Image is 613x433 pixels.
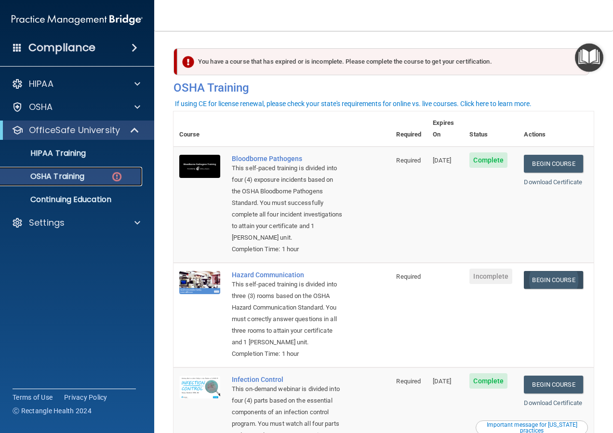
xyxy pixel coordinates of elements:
[524,376,583,393] a: Begin Course
[6,195,138,204] p: Continuing Education
[469,373,507,389] span: Complete
[427,111,464,147] th: Expires On
[12,124,140,136] a: OfficeSafe University
[575,43,603,72] button: Open Resource Center
[232,244,342,255] div: Completion Time: 1 hour
[177,48,589,75] div: You have a course that has expired or is incomplete. Please complete the course to get your certi...
[12,10,143,29] img: PMB logo
[396,378,421,385] span: Required
[28,41,95,54] h4: Compliance
[232,348,342,360] div: Completion Time: 1 hour
[433,157,451,164] span: [DATE]
[232,279,342,348] div: This self-paced training is divided into three (3) rooms based on the OSHA Hazard Communication S...
[433,378,451,385] span: [DATE]
[232,155,342,162] a: Bloodborne Pathogens
[524,178,582,186] a: Download Certificate
[12,101,140,113] a: OSHA
[13,406,92,416] span: Ⓒ Rectangle Health 2024
[396,273,421,280] span: Required
[232,162,342,244] div: This self-paced training is divided into four (4) exposure incidents based on the OSHA Bloodborne...
[173,99,533,108] button: If using CE for license renewal, please check your state's requirements for online vs. live cours...
[232,271,342,279] a: Hazard Communication
[524,271,583,289] a: Begin Course
[390,111,427,147] th: Required
[469,269,512,284] span: Incomplete
[6,149,86,158] p: HIPAA Training
[524,399,582,406] a: Download Certificate
[29,78,53,90] p: HIPAA
[29,217,65,229] p: Settings
[111,171,123,183] img: danger-circle.6113f641.png
[64,392,107,402] a: Privacy Policy
[29,101,53,113] p: OSHA
[182,56,194,68] img: exclamation-circle-solid-danger.72ef9ffc.png
[12,78,140,90] a: HIPAA
[232,376,342,383] a: Infection Control
[175,100,532,107] div: If using CE for license renewal, please check your state's requirements for online vs. live cours...
[29,124,120,136] p: OfficeSafe University
[524,155,583,173] a: Begin Course
[464,111,518,147] th: Status
[173,111,226,147] th: Course
[173,81,594,95] h4: OSHA Training
[12,217,140,229] a: Settings
[518,111,594,147] th: Actions
[469,152,507,168] span: Complete
[396,157,421,164] span: Required
[13,392,53,402] a: Terms of Use
[6,172,84,181] p: OSHA Training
